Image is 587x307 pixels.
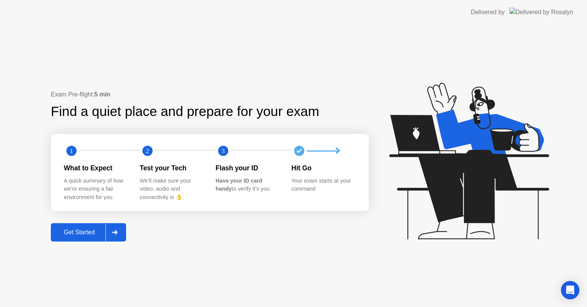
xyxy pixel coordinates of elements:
div: Hit Go [292,163,355,173]
div: Find a quiet place and prepare for your exam [51,101,320,122]
div: Delivered by [471,8,505,17]
div: Test your Tech [140,163,204,173]
div: A quick summary of how we’re ensuring a fair environment for you [64,177,128,202]
div: What to Expect [64,163,128,173]
div: Exam Pre-flight: [51,90,369,99]
div: Your exam starts at your command [292,177,355,193]
text: 1 [70,147,73,155]
text: 3 [222,147,225,155]
div: Open Intercom Messenger [561,281,579,299]
div: We’ll make sure your video, audio and connectivity is 👌 [140,177,204,202]
div: to verify it’s you [216,177,279,193]
div: Flash your ID [216,163,279,173]
b: Have your ID card handy [216,178,262,192]
img: Delivered by Rosalyn [509,8,573,16]
text: 2 [146,147,149,155]
div: Get Started [53,229,105,236]
b: 5 min [94,91,110,98]
button: Get Started [51,223,126,242]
